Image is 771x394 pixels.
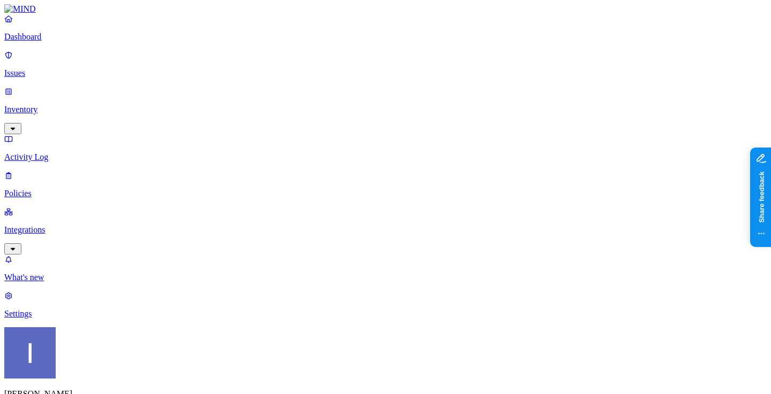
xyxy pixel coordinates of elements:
p: Issues [4,68,767,78]
a: What's new [4,254,767,282]
p: Inventory [4,105,767,114]
a: Integrations [4,207,767,253]
a: Settings [4,291,767,319]
p: Policies [4,189,767,198]
p: Activity Log [4,152,767,162]
a: Policies [4,171,767,198]
p: Integrations [4,225,767,235]
a: Inventory [4,87,767,133]
p: What's new [4,273,767,282]
a: Dashboard [4,14,767,42]
p: Dashboard [4,32,767,42]
img: Itai Schwartz [4,327,56,378]
img: MIND [4,4,36,14]
p: Settings [4,309,767,319]
a: MIND [4,4,767,14]
a: Issues [4,50,767,78]
a: Activity Log [4,134,767,162]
